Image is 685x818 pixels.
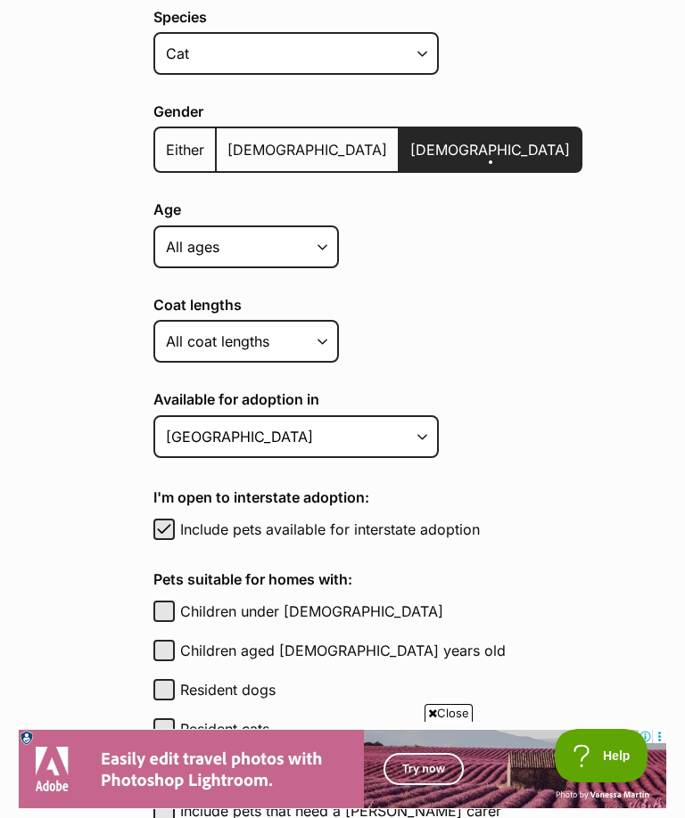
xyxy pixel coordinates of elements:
label: Coat lengths [153,297,582,313]
iframe: Help Scout Beacon - Open [555,729,649,782]
label: Include pets available for interstate adoption [180,519,582,540]
label: Available for adoption in [153,391,582,407]
iframe: Advertisement [18,729,667,809]
label: Gender [153,103,582,119]
span: [DEMOGRAPHIC_DATA] [227,141,387,159]
label: Children aged [DEMOGRAPHIC_DATA] years old [180,640,582,661]
label: Species [153,9,582,25]
span: [DEMOGRAPHIC_DATA] [410,141,570,159]
span: Close [425,704,473,722]
h4: Pets suitable for homes with: [153,569,582,590]
label: Resident cats [180,718,582,740]
h4: I'm open to interstate adoption: [153,487,582,508]
span: Either [166,141,204,159]
label: Age [153,201,582,217]
label: Children under [DEMOGRAPHIC_DATA] [180,601,582,622]
label: Resident dogs [180,679,582,700]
